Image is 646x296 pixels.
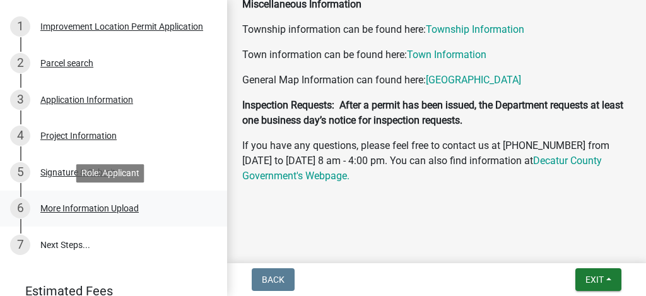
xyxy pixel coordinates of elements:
div: Parcel search [40,59,93,68]
strong: Inspection Requests: After a permit has been issued, the Department requests at least one busines... [242,99,623,126]
p: Town information can be found here: [242,47,631,62]
p: If you have any questions, please feel free to contact us at [PHONE_NUMBER] from [DATE] to [DATE]... [242,138,631,184]
a: Township Information [426,23,524,35]
span: Exit [585,275,604,285]
div: 7 [10,235,30,255]
div: 5 [10,162,30,182]
div: Improvement Location Permit Application [40,22,203,31]
p: General Map Information can found here: [242,73,631,88]
p: Township information can be found here: [242,22,631,37]
div: 4 [10,126,30,146]
button: Back [252,268,295,291]
a: Decatur County Government's Webpage. [242,155,602,182]
div: 2 [10,53,30,73]
div: More Information Upload [40,204,139,213]
a: Town Information [407,49,486,61]
div: Role: Applicant [76,164,144,182]
div: 1 [10,16,30,37]
a: [GEOGRAPHIC_DATA] [426,74,521,86]
div: Project Information [40,131,117,140]
div: Application Information [40,95,133,104]
div: 3 [10,90,30,110]
button: Exit [575,268,621,291]
div: 6 [10,198,30,218]
span: Back [262,275,285,285]
div: Signature & Submit [40,168,115,177]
